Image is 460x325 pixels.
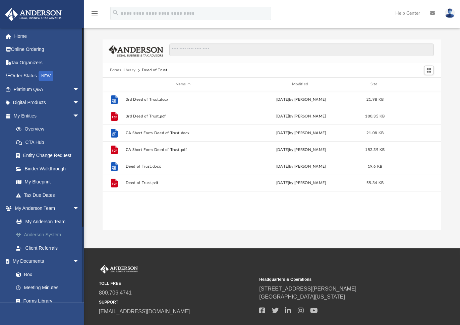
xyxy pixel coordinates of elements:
div: id [106,81,122,87]
span: arrow_drop_down [73,255,86,268]
span: 19.6 KB [368,165,383,168]
button: Deed of Trust [142,67,167,73]
span: 55.34 KB [366,181,384,185]
a: 800.706.4741 [99,290,132,296]
small: Headquarters & Operations [259,276,415,282]
div: [DATE] by [PERSON_NAME] [244,113,359,119]
div: Size [362,81,389,87]
span: 152.39 KB [365,148,385,152]
div: id [391,81,438,87]
small: TOLL FREE [99,280,254,287]
a: My Entitiesarrow_drop_down [5,109,90,123]
span: arrow_drop_down [73,109,86,123]
i: search [112,9,119,16]
a: [STREET_ADDRESS][PERSON_NAME] [259,286,356,292]
a: Tax Due Dates [9,188,90,202]
span: 21.08 KB [366,131,384,135]
a: Digital Productsarrow_drop_down [5,96,90,109]
a: Online Ordering [5,43,90,56]
a: Home [5,29,90,43]
div: NEW [39,71,53,81]
div: grid [103,91,441,230]
div: [DATE] by [PERSON_NAME] [244,147,359,153]
div: [DATE] by [PERSON_NAME] [244,164,359,170]
a: [EMAIL_ADDRESS][DOMAIN_NAME] [99,309,190,314]
span: arrow_drop_down [73,83,86,96]
a: menu [91,13,99,17]
a: My Blueprint [9,175,86,189]
div: [DATE] by [PERSON_NAME] [244,180,359,186]
div: [DATE] by [PERSON_NAME] [244,130,359,136]
a: Order StatusNEW [5,69,90,83]
div: [DATE] by [PERSON_NAME] [244,97,359,103]
a: Entity Change Request [9,149,90,162]
a: Client Referrals [9,241,90,255]
span: 100.35 KB [365,114,385,118]
a: [GEOGRAPHIC_DATA][US_STATE] [259,294,345,300]
a: Binder Walkthrough [9,162,90,175]
a: Platinum Q&Aarrow_drop_down [5,83,90,96]
button: 3rd Deed of Trust.pdf [126,114,241,118]
a: Meeting Minutes [9,281,86,295]
input: Search files and folders [169,44,434,56]
button: CA Short Form Deed of Trust.docx [126,131,241,135]
a: My Anderson Teamarrow_drop_down [5,202,90,215]
a: My Documentsarrow_drop_down [5,255,86,268]
a: Overview [9,123,90,136]
a: Anderson System [9,228,90,242]
button: Switch to Grid View [424,66,434,75]
button: 3rd Deed of Trust.docx [126,97,241,102]
img: User Pic [445,8,455,18]
a: Forms Library [9,294,83,308]
a: Box [9,268,83,281]
div: Modified [243,81,359,87]
small: SUPPORT [99,299,254,305]
span: arrow_drop_down [73,202,86,216]
div: Name [125,81,241,87]
button: Deed of Trust.pdf [126,181,241,185]
button: Deed of Trust.docx [126,164,241,169]
button: Forms Library [110,67,135,73]
a: Tax Organizers [5,56,90,69]
button: CA Short Form Deed of Trust.pdf [126,148,241,152]
img: Anderson Advisors Platinum Portal [3,8,64,21]
span: arrow_drop_down [73,96,86,110]
i: menu [91,9,99,17]
a: My Anderson Team [9,215,86,228]
a: CTA Hub [9,136,90,149]
img: Anderson Advisors Platinum Portal [99,265,139,274]
span: 21.98 KB [366,98,384,101]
